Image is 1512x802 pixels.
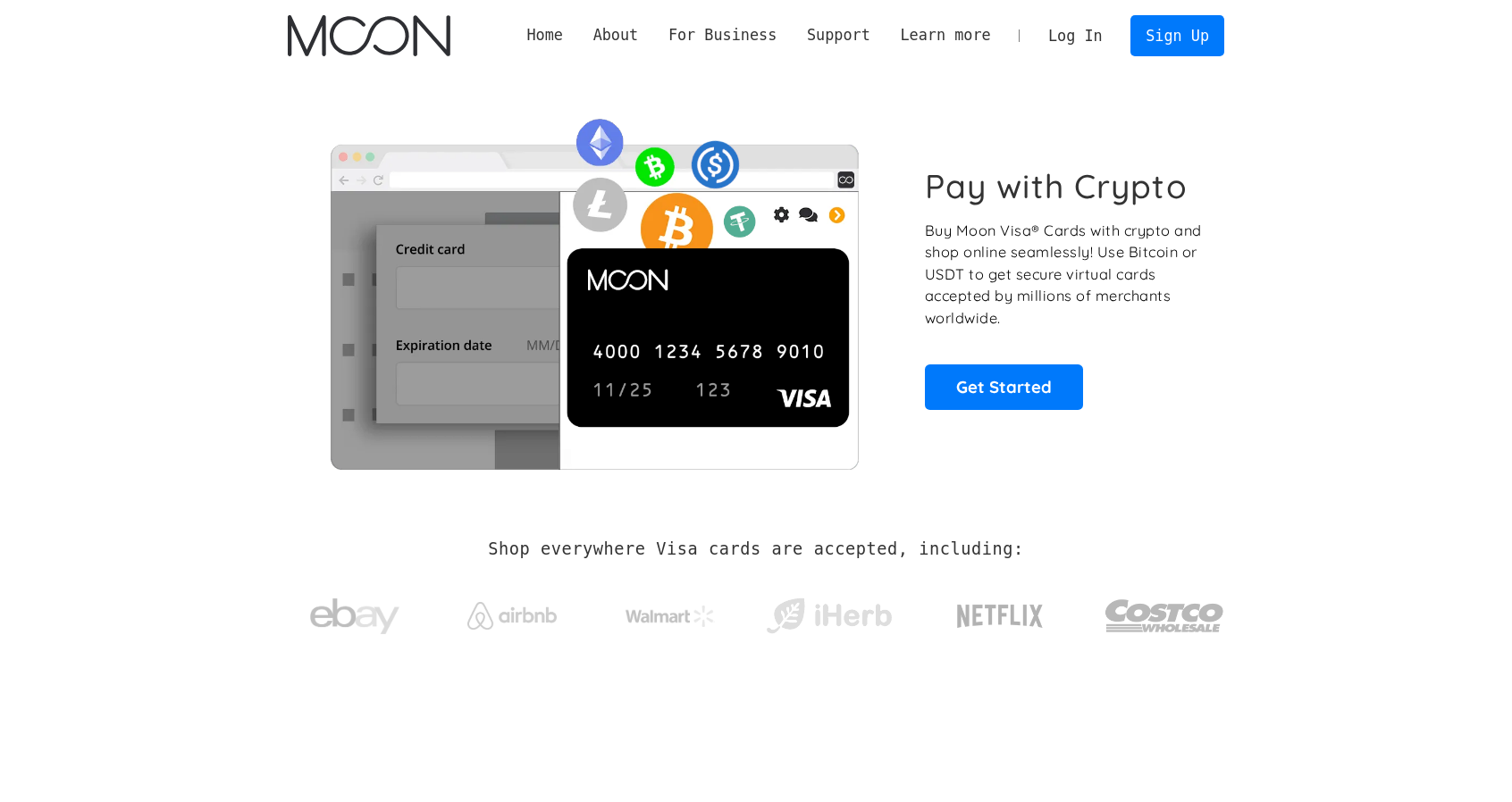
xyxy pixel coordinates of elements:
a: Log In [1033,16,1117,55]
a: Walmart [604,588,737,636]
div: Support [792,24,885,46]
div: For Business [668,24,777,46]
div: About [578,24,653,46]
img: Airbnb [467,602,557,630]
h1: Pay with Crypto [925,166,1188,206]
a: ebay [288,571,421,654]
h2: Shop everywhere Visa cards are accepted, including: [488,539,1023,559]
a: Costco [1105,564,1224,658]
div: Learn more [900,24,990,46]
a: iHerb [762,575,895,648]
p: Buy Moon Visa® Cards with crypto and shop online seamlessly! Use Bitcoin or USDT to get secure vi... [925,220,1205,330]
img: iHerb [762,593,895,639]
a: Home [512,24,578,46]
a: home [288,15,449,56]
img: Costco [1105,582,1224,649]
img: Netflix [955,594,1045,639]
a: Netflix [920,576,1080,647]
img: Moon Logo [288,15,449,56]
div: For Business [653,24,792,46]
div: About [593,24,639,46]
a: Airbnb [446,584,579,639]
img: Walmart [626,606,715,627]
img: Moon Cards let you spend your crypto anywhere Visa is accepted. [288,106,900,469]
a: Get Started [925,364,1083,409]
div: Support [807,24,870,46]
a: Sign Up [1130,15,1223,55]
div: Learn more [886,24,1006,46]
img: ebay [310,589,399,645]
